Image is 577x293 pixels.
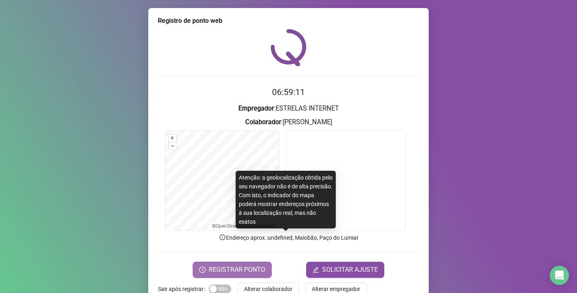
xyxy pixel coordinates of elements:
[158,16,419,26] div: Registro de ponto web
[158,117,419,127] h3: : [PERSON_NAME]
[209,265,265,275] span: REGISTRAR PONTO
[193,262,272,278] button: REGISTRAR PONTO
[219,234,226,241] span: info-circle
[238,105,274,112] strong: Empregador
[550,266,569,285] div: Open Intercom Messenger
[216,223,249,229] a: OpenStreetMap
[199,267,206,273] span: clock-circle
[169,142,176,150] button: –
[158,103,419,114] h3: : ESTRELAS INTERNET
[313,267,319,273] span: edit
[306,262,384,278] button: editSOLICITAR AJUSTE
[158,233,419,242] p: Endereço aprox. : undefined, Maiobão, Paço do Lumiar
[245,118,281,126] strong: Colaborador
[212,223,276,229] li: © contributors.
[272,87,305,97] time: 06:59:11
[236,171,336,228] div: Atenção: a geolocalização obtida pelo seu navegador não é de alta precisão. Com isto, o indicador...
[270,29,307,66] img: QRPoint
[169,134,176,142] button: +
[322,265,378,275] span: SOLICITAR AJUSTE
